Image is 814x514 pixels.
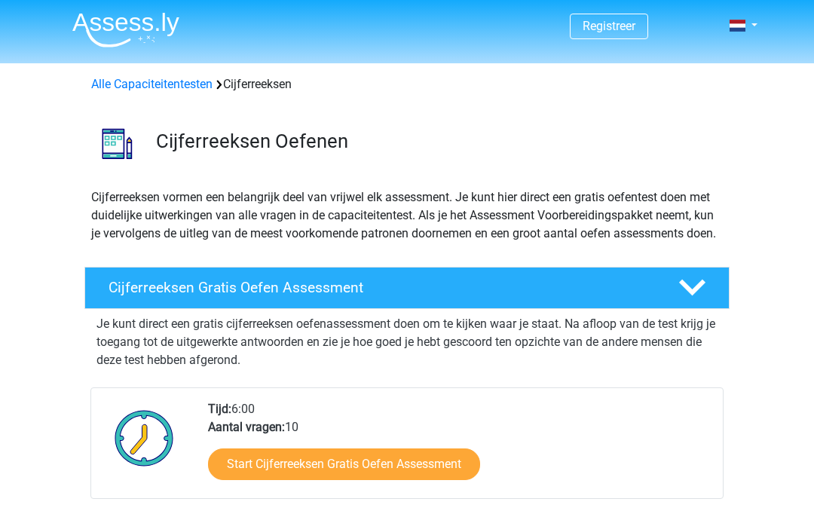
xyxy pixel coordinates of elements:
h3: Cijferreeksen Oefenen [156,130,718,153]
p: Je kunt direct een gratis cijferreeksen oefenassessment doen om te kijken waar je staat. Na afloo... [96,315,718,369]
a: Alle Capaciteitentesten [91,77,213,91]
h4: Cijferreeksen Gratis Oefen Assessment [109,279,654,296]
a: Registreer [583,19,635,33]
img: cijferreeksen [85,112,149,176]
div: Cijferreeksen [85,75,729,93]
img: Klok [106,400,182,476]
p: Cijferreeksen vormen een belangrijk deel van vrijwel elk assessment. Je kunt hier direct een grat... [91,188,723,243]
b: Aantal vragen: [208,420,285,434]
b: Tijd: [208,402,231,416]
a: Cijferreeksen Gratis Oefen Assessment [78,267,736,309]
img: Assessly [72,12,179,47]
div: 6:00 10 [197,400,722,498]
a: Start Cijferreeksen Gratis Oefen Assessment [208,448,480,480]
